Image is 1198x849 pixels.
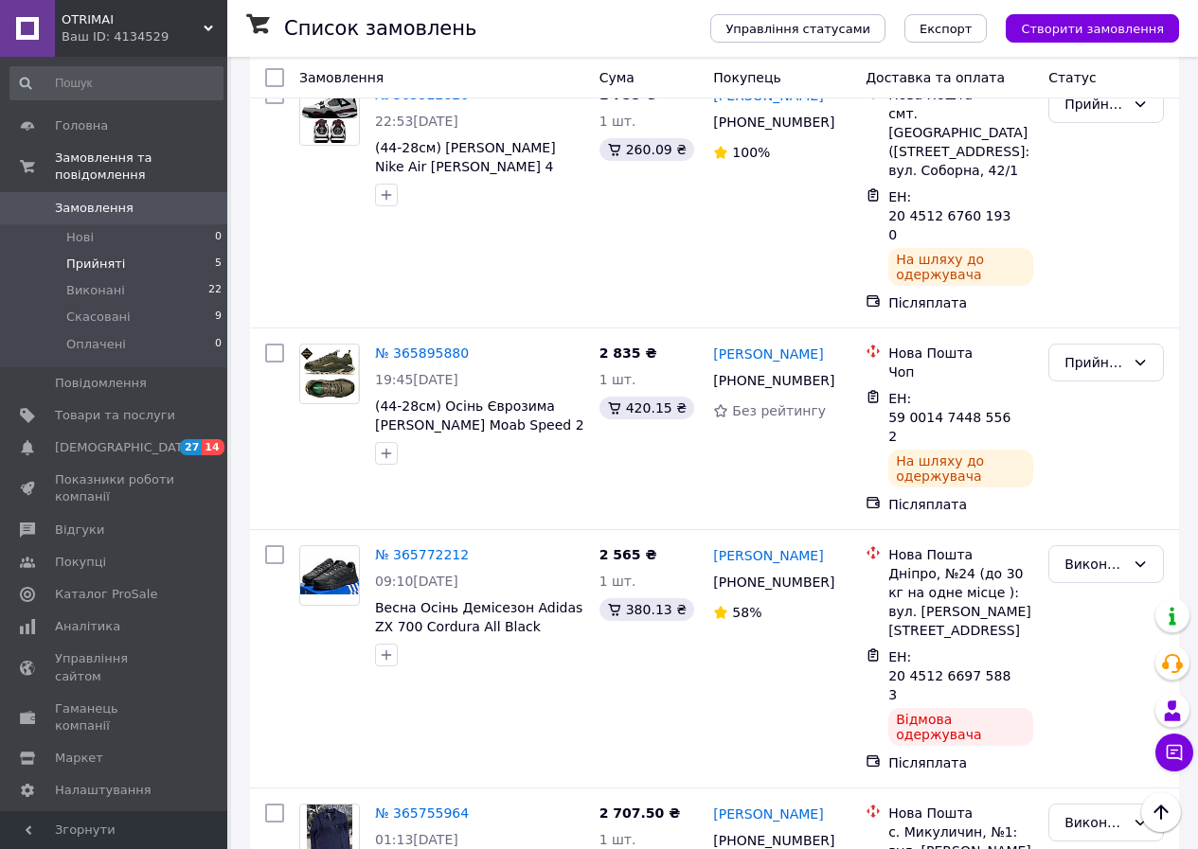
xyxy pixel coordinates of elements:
[888,189,1010,242] span: ЕН: 20 4512 6760 1930
[904,14,988,43] button: Експорт
[55,650,175,684] span: Управління сайтом
[1048,70,1097,85] span: Статус
[299,70,384,85] span: Замовлення
[215,336,222,353] span: 0
[599,70,635,85] span: Cума
[599,372,636,387] span: 1 шт.
[987,20,1179,35] a: Створити замовлення
[599,598,694,621] div: 380.13 ₴
[1064,812,1125,833] div: Виконано
[713,833,834,848] span: [PHONE_NUMBER]
[599,805,681,821] span: 2 707.50 ₴
[599,138,694,161] div: 260.09 ₴
[375,345,469,361] a: № 365895880
[55,117,108,134] span: Головна
[55,750,103,767] span: Маркет
[1155,734,1193,771] button: Чат з покупцем
[375,574,458,589] span: 09:10[DATE]
[55,618,120,635] span: Аналітика
[732,605,761,620] span: 58%
[375,832,458,847] span: 01:13[DATE]
[1021,22,1164,36] span: Створити замовлення
[888,564,1033,640] div: Дніпро, №24 (до 30 кг на одне місце ): вул. [PERSON_NAME][STREET_ADDRESS]
[55,439,195,456] span: [DEMOGRAPHIC_DATA]
[375,398,584,489] a: (44-28см) Осінь Єврозима [PERSON_NAME] Moab Speed 2 GTX Khaki чоловічі термо кросівки Меррелл гор...
[888,363,1033,381] div: Чоп
[55,375,147,392] span: Повідомлення
[9,66,224,100] input: Пошук
[725,22,870,36] span: Управління статусами
[888,248,1033,286] div: На шляху до одержувача
[866,70,1005,85] span: Доставка та оплата
[300,347,359,399] img: Фото товару
[713,115,834,130] span: [PHONE_NUMBER]
[284,17,476,40] h1: Список замовлень
[55,150,227,184] span: Замовлення та повідомлення
[202,439,224,455] span: 14
[375,547,469,562] a: № 365772212
[375,600,582,672] a: Весна Осінь Демісезон Adidas ZX 700 Cordura All Black чоловічі кросівки натуральна шкіра Адідас В...
[66,256,125,273] span: Прийняті
[599,114,636,129] span: 1 шт.
[300,557,359,594] img: Фото товару
[208,282,222,299] span: 22
[888,495,1033,514] div: Післяплата
[888,344,1033,363] div: Нова Пошта
[215,229,222,246] span: 0
[375,140,556,250] a: (44-28см) [PERSON_NAME] Nike Air [PERSON_NAME] 4 Retro PSG [PERSON_NAME] високі чоловічі кросівки...
[888,391,1010,444] span: ЕН: 59 0014 7448 5562
[299,85,360,146] a: Фото товару
[215,309,222,326] span: 9
[55,471,175,505] span: Показники роботи компанії
[713,805,823,823] a: [PERSON_NAME]
[55,522,104,539] span: Відгуки
[55,700,175,734] span: Гаманець компанії
[1064,94,1125,115] div: Прийнято
[66,336,126,353] span: Оплачені
[55,782,152,799] span: Налаштування
[599,547,657,562] span: 2 565 ₴
[888,708,1033,746] div: Відмова одержувача
[62,11,204,28] span: OTRIMAI
[299,344,360,404] a: Фото товару
[732,403,826,418] span: Без рейтингу
[62,28,227,45] div: Ваш ID: 4134529
[375,372,458,387] span: 19:45[DATE]
[66,229,94,246] span: Нові
[1141,792,1181,832] button: Наверх
[55,586,157,603] span: Каталог ProSale
[713,546,823,565] a: [PERSON_NAME]
[55,554,106,571] span: Покупці
[599,574,636,589] span: 1 шт.
[301,86,359,145] img: Фото товару
[888,804,1033,822] div: Нова Пошта
[1064,352,1125,373] div: Прийнято
[710,14,885,43] button: Управління статусами
[599,345,657,361] span: 2 835 ₴
[888,545,1033,564] div: Нова Пошта
[55,407,175,424] span: Товари та послуги
[888,753,1033,772] div: Післяплата
[66,282,125,299] span: Виконані
[375,805,469,821] a: № 365755964
[599,397,694,419] div: 420.15 ₴
[713,575,834,590] span: [PHONE_NUMBER]
[180,439,202,455] span: 27
[920,22,973,36] span: Експорт
[375,114,458,129] span: 22:53[DATE]
[55,200,134,217] span: Замовлення
[713,70,780,85] span: Покупець
[215,256,222,273] span: 5
[888,104,1033,180] div: смт. [GEOGRAPHIC_DATA] ([STREET_ADDRESS]: вул. Соборна, 42/1
[66,309,131,326] span: Скасовані
[888,649,1010,702] span: ЕН: 20 4512 6697 5883
[713,373,834,388] span: [PHONE_NUMBER]
[1006,14,1179,43] button: Створити замовлення
[888,450,1033,487] div: На шляху до одержувача
[888,293,1033,312] div: Післяплата
[1064,554,1125,575] div: Виконано
[599,832,636,847] span: 1 шт.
